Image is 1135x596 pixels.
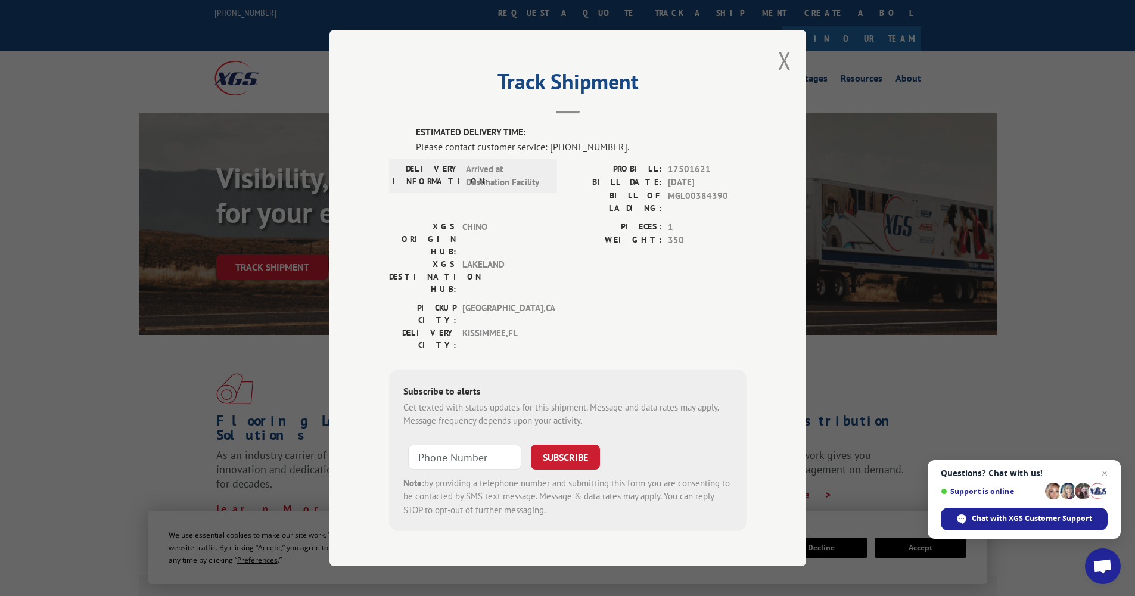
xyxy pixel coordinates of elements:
div: Get texted with status updates for this shipment. Message and data rates may apply. Message frequ... [403,401,732,428]
span: MGL00384390 [668,190,747,215]
span: Arrived at Destination Facility [466,163,546,190]
span: Chat with XGS Customer Support [972,513,1092,524]
label: PROBILL: [568,163,662,176]
label: ESTIMATED DELIVERY TIME: [416,126,747,139]
label: BILL OF LADING: [568,190,662,215]
span: Support is online [941,487,1041,496]
label: BILL DATE: [568,176,662,190]
span: CHINO [462,221,543,258]
label: DELIVERY CITY: [389,327,456,352]
label: PIECES: [568,221,662,234]
button: SUBSCRIBE [531,445,600,470]
label: XGS ORIGIN HUB: [389,221,456,258]
span: 17501621 [668,163,747,176]
span: KISSIMMEE , FL [462,327,543,352]
label: XGS DESTINATION HUB: [389,258,456,296]
span: 1 [668,221,747,234]
span: LAKELAND [462,258,543,296]
span: [GEOGRAPHIC_DATA] , CA [462,302,543,327]
span: Close chat [1097,466,1112,480]
h2: Track Shipment [389,73,747,96]
label: DELIVERY INFORMATION: [393,163,460,190]
button: Close modal [778,45,791,76]
label: WEIGHT: [568,234,662,247]
strong: Note: [403,477,424,489]
input: Phone Number [408,445,521,470]
div: by providing a telephone number and submitting this form you are consenting to be contacted by SM... [403,477,732,517]
span: 350 [668,234,747,247]
label: PICKUP CITY: [389,302,456,327]
div: Subscribe to alerts [403,384,732,401]
span: Questions? Chat with us! [941,468,1108,478]
div: Open chat [1085,548,1121,584]
div: Chat with XGS Customer Support [941,508,1108,530]
div: Please contact customer service: [PHONE_NUMBER]. [416,139,747,154]
span: [DATE] [668,176,747,190]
